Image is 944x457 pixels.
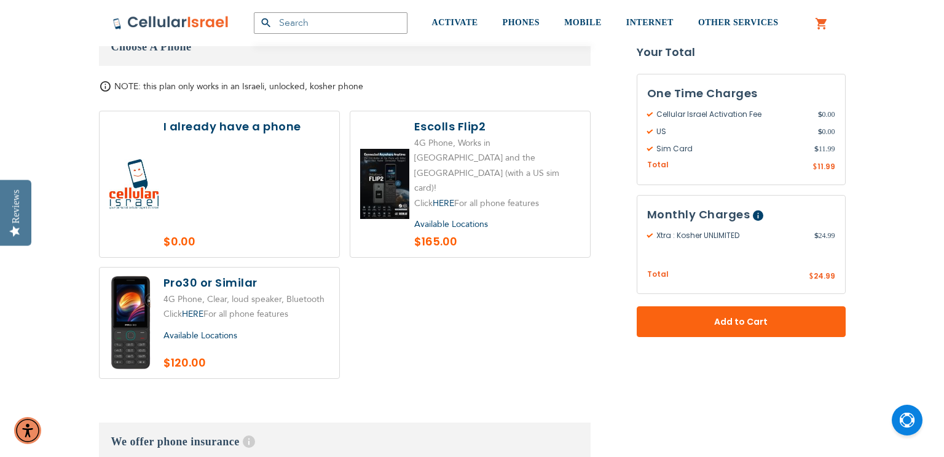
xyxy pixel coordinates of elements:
span: OTHER SERVICES [698,18,779,27]
span: Monthly Charges [647,207,750,222]
strong: Your Total [637,43,846,62]
span: NOTE: this plan only works in an Israeli, unlocked, kosher phone [114,81,363,92]
span: Xtra : Kosher UNLIMITED [647,230,814,241]
span: Help [243,435,255,448]
span: ACTIVATE [432,18,478,27]
span: 11.99 [814,143,835,154]
span: PHONES [503,18,540,27]
h3: One Time Charges [647,84,835,103]
a: HERE [433,197,454,209]
button: Add to Cart [637,306,846,337]
span: $ [814,230,819,241]
span: Total [647,159,669,171]
span: Choose A Phone [111,41,192,53]
span: Total [647,269,669,280]
a: Available Locations [163,330,237,341]
span: $ [812,162,817,173]
span: 24.99 [814,230,835,241]
span: INTERNET [626,18,674,27]
span: $ [818,126,822,137]
span: Add to Cart [677,316,805,328]
div: Accessibility Menu [14,417,41,444]
span: 0.00 [818,109,835,120]
div: Reviews [10,189,22,223]
span: MOBILE [564,18,602,27]
span: 11.99 [817,161,835,172]
img: Cellular Israel Logo [112,15,229,30]
input: Search [254,12,407,34]
span: Help [753,210,763,221]
span: $ [818,109,822,120]
a: HERE [182,308,203,320]
span: $ [814,143,819,154]
span: $ [809,271,814,282]
span: 24.99 [814,271,835,281]
span: Cellular Israel Activation Fee [647,109,818,120]
a: Available Locations [414,218,488,230]
span: 0.00 [818,126,835,137]
span: US [647,126,818,137]
span: Sim Card [647,143,814,154]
